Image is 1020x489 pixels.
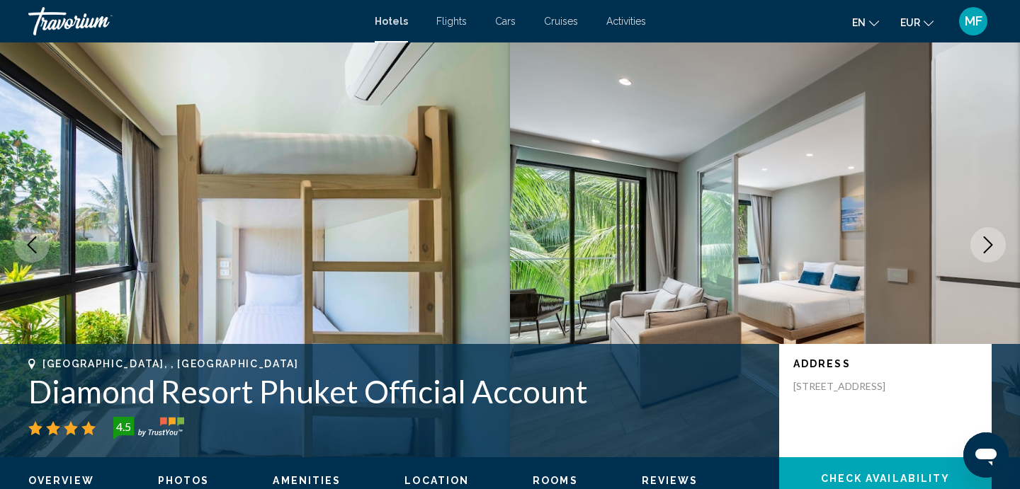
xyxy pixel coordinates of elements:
button: Change currency [900,12,934,33]
span: Rooms [533,475,578,486]
a: Activities [606,16,646,27]
span: EUR [900,17,920,28]
span: en [852,17,866,28]
span: Overview [28,475,94,486]
a: Cars [495,16,516,27]
a: Travorium [28,7,361,35]
button: Next image [970,227,1006,263]
button: Amenities [273,474,341,487]
span: Reviews [642,475,698,486]
button: Rooms [533,474,578,487]
span: MF [965,14,982,28]
button: Change language [852,12,879,33]
button: Previous image [14,227,50,263]
a: Flights [436,16,467,27]
button: Reviews [642,474,698,487]
p: Address [793,358,977,369]
a: Hotels [375,16,408,27]
span: Location [404,475,469,486]
h1: Diamond Resort Phuket Official Account [28,373,765,410]
a: Cruises [544,16,578,27]
p: [STREET_ADDRESS] [793,380,907,393]
button: Overview [28,474,94,487]
iframe: Bouton de lancement de la fenêtre de messagerie [963,432,1009,478]
span: Amenities [273,475,341,486]
div: 4.5 [109,418,137,435]
span: Check Availability [821,473,951,485]
span: Photos [158,475,210,486]
button: Location [404,474,469,487]
span: [GEOGRAPHIC_DATA], , [GEOGRAPHIC_DATA] [42,358,299,369]
button: Photos [158,474,210,487]
img: trustyou-badge-hor.svg [113,417,184,439]
button: User Menu [955,6,992,36]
